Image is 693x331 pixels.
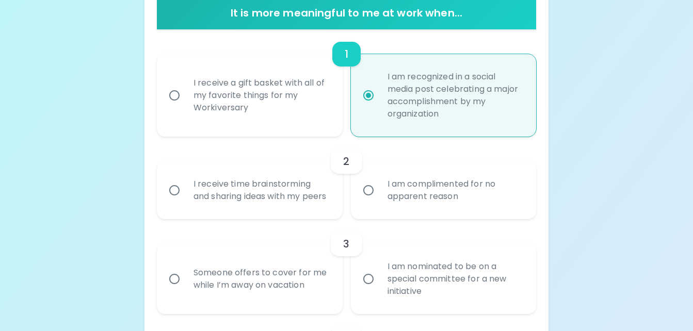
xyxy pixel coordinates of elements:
[343,153,349,170] h6: 2
[185,165,337,215] div: I receive time brainstorming and sharing ideas with my peers
[157,137,536,219] div: choice-group-check
[345,46,348,62] h6: 1
[379,58,531,133] div: I am recognized in a social media post celebrating a major accomplishment by my organization
[343,236,349,252] h6: 3
[185,64,337,126] div: I receive a gift basket with all of my favorite things for my Workiversary
[157,219,536,314] div: choice-group-check
[379,248,531,310] div: I am nominated to be on a special committee for a new initiative
[379,165,531,215] div: I am complimented for no apparent reason
[161,5,532,21] h6: It is more meaningful to me at work when...
[185,254,337,304] div: Someone offers to cover for me while I’m away on vacation
[157,29,536,137] div: choice-group-check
